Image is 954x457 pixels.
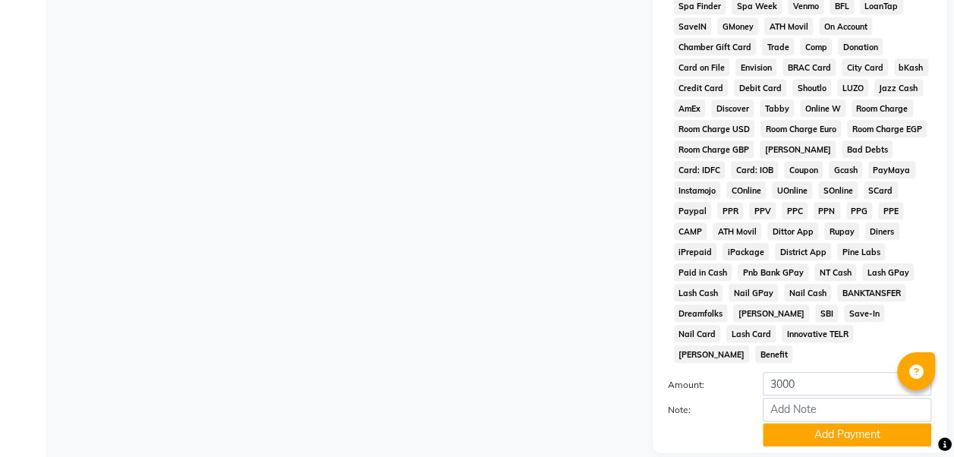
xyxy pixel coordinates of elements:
span: PPG [846,202,873,219]
span: AmEx [674,99,706,117]
span: Innovative TELR [782,325,853,342]
button: Add Payment [763,423,931,446]
span: Tabby [760,99,794,117]
span: Pnb Bank GPay [738,263,808,281]
span: ATH Movil [713,222,761,240]
label: Amount: [656,378,752,392]
span: SOnline [818,181,858,199]
span: [PERSON_NAME] [674,345,750,363]
span: [PERSON_NAME] [733,304,809,322]
span: Debit Card [734,79,786,96]
span: Credit Card [674,79,729,96]
label: Note: [656,403,752,417]
span: Chamber Gift Card [674,38,757,55]
span: Card: IOB [731,161,778,178]
span: District App [775,243,831,260]
span: Paypal [674,202,712,219]
span: Envision [735,58,776,76]
span: Room Charge GBP [674,140,754,158]
span: Lash GPay [862,263,914,281]
span: Dreamfolks [674,304,728,322]
span: Nail Card [674,325,721,342]
input: Amount [763,372,931,396]
span: Comp [800,38,832,55]
span: Coupon [784,161,823,178]
span: [PERSON_NAME] [760,140,836,158]
span: Rupay [824,222,859,240]
span: Gcash [829,161,862,178]
span: BRAC Card [782,58,836,76]
span: Card: IDFC [674,161,726,178]
span: City Card [842,58,888,76]
span: Lash Card [726,325,776,342]
span: Benefit [755,345,792,363]
span: SBI [815,304,838,322]
span: COnline [726,181,766,199]
span: Shoutlo [792,79,831,96]
span: Room Charge Euro [760,120,841,137]
span: GMoney [717,17,758,35]
span: Paid in Cash [674,263,732,281]
span: Room Charge USD [674,120,755,137]
span: SaveIN [674,17,712,35]
span: PPN [814,202,840,219]
span: Dittor App [767,222,818,240]
span: Nail Cash [784,284,831,301]
span: CAMP [674,222,707,240]
span: iPackage [723,243,769,260]
span: Donation [838,38,883,55]
span: NT Cash [814,263,856,281]
span: Pine Labs [837,243,885,260]
span: PPR [717,202,743,219]
span: ATH Movil [764,17,813,35]
span: Card on File [674,58,730,76]
span: PPE [878,202,903,219]
span: Online W [800,99,845,117]
span: BANKTANSFER [837,284,905,301]
span: UOnline [772,181,812,199]
span: Lash Cash [674,284,723,301]
span: Discover [711,99,754,117]
span: Room Charge [852,99,913,117]
span: bKash [894,58,928,76]
span: Instamojo [674,181,721,199]
span: PayMaya [868,161,915,178]
span: LUZO [837,79,868,96]
span: Save-In [844,304,884,322]
span: iPrepaid [674,243,717,260]
span: Bad Debts [842,140,893,158]
span: PPC [782,202,808,219]
span: SCard [864,181,898,199]
span: Jazz Cash [874,79,923,96]
span: PPV [749,202,776,219]
span: Trade [762,38,794,55]
span: Nail GPay [729,284,778,301]
span: Room Charge EGP [847,120,927,137]
span: Diners [865,222,899,240]
span: On Account [819,17,872,35]
input: Add Note [763,398,931,421]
